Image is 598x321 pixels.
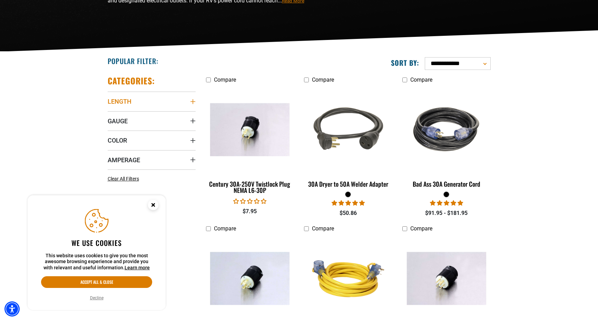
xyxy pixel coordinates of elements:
div: $50.86 [304,209,392,217]
div: Bad Ass 30A Generator Cord [402,181,490,187]
label: Sort by: [391,58,419,67]
button: Accept all & close [41,276,152,288]
summary: Amperage [108,150,196,169]
span: Length [108,97,131,105]
summary: Color [108,131,196,150]
span: Compare [410,76,432,83]
img: black [305,90,392,169]
div: $7.95 [206,207,294,216]
span: Compare [214,225,236,232]
img: Century 30A-125/250V Twistlock Plug NEMA L14-30P [403,252,490,305]
span: 5.00 stars [332,200,365,206]
span: Compare [312,225,334,232]
img: yellow [305,239,392,318]
aside: Cookie Consent [28,195,166,310]
h2: Categories: [108,75,155,86]
button: Decline [88,294,106,301]
span: Amperage [108,156,140,164]
div: Century 30A-250V Twistlock Plug NEMA L6-30P [206,181,294,193]
img: black [403,90,490,169]
h2: Popular Filter: [108,56,158,65]
a: black Bad Ass 30A Generator Cord [402,86,490,191]
p: This website uses cookies to give you the most awesome browsing experience and provide you with r... [41,253,152,271]
img: Century 30A-250V Twistlock Plug NEMA L6-30P [206,103,293,156]
span: Gauge [108,117,128,125]
span: Compare [214,76,236,83]
span: Color [108,136,127,144]
span: Clear All Filters [108,176,139,182]
a: This website uses cookies to give you the most awesome browsing experience and provide you with r... [125,265,150,270]
span: 5.00 stars [430,200,463,206]
div: $91.95 - $181.95 [402,209,490,217]
a: black 30A Dryer to 50A Welder Adapter [304,86,392,191]
span: Compare [410,225,432,232]
img: Century 30A-250V Twistlock Plug, NEMA L15-30P [206,252,293,305]
a: Century 30A-250V Twistlock Plug NEMA L6-30P Century 30A-250V Twistlock Plug NEMA L6-30P [206,86,294,197]
div: 30A Dryer to 50A Welder Adapter [304,181,392,187]
div: Accessibility Menu [4,301,20,317]
summary: Gauge [108,111,196,131]
span: Compare [312,76,334,83]
summary: Length [108,92,196,111]
h2: We use cookies [41,238,152,247]
span: 0.00 stars [233,198,266,205]
a: Clear All Filters [108,175,142,183]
